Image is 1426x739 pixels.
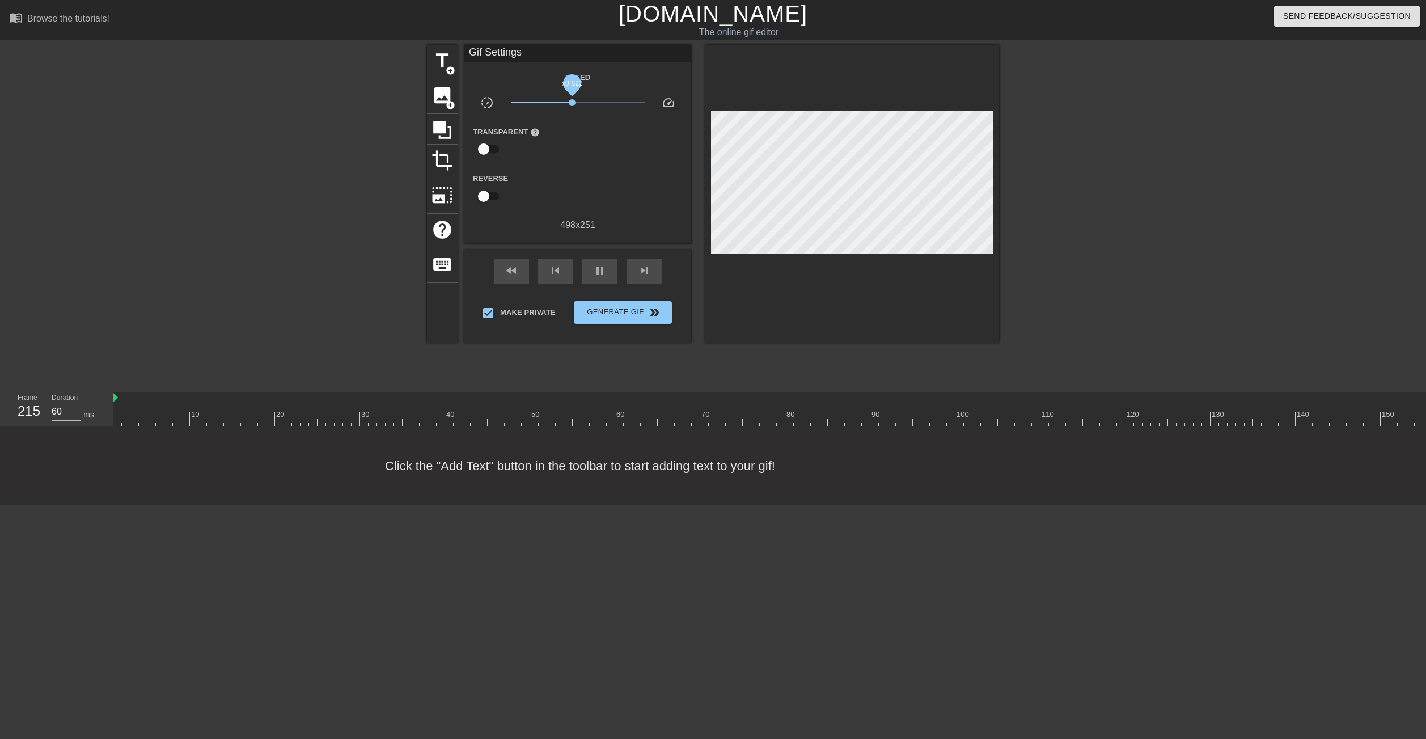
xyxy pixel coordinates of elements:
div: 130 [1212,409,1226,420]
span: help [530,128,540,137]
div: ms [83,409,94,421]
a: [DOMAIN_NAME] [619,1,807,26]
label: Speed [565,72,590,83]
span: Make Private [500,307,556,318]
div: Frame [9,392,43,425]
div: Gif Settings [464,45,691,62]
label: Duration [52,395,78,402]
div: 20 [276,409,286,420]
a: Browse the tutorials! [9,11,109,28]
span: keyboard [431,254,453,275]
div: 140 [1297,409,1311,420]
div: 120 [1127,409,1141,420]
span: add_circle [446,66,455,75]
span: Send Feedback/Suggestion [1283,9,1411,23]
span: title [431,50,453,71]
span: slow_motion_video [480,96,494,109]
span: Generate Gif [578,306,667,319]
div: 80 [786,409,797,420]
span: menu_book [9,11,23,24]
span: double_arrow [648,306,661,319]
span: skip_previous [549,264,562,277]
div: 498 x 251 [464,218,691,232]
div: 70 [701,409,712,420]
span: pause [593,264,607,277]
div: 50 [531,409,541,420]
div: 150 [1382,409,1396,420]
span: crop [431,150,453,171]
span: skip_next [637,264,651,277]
div: 110 [1042,409,1056,420]
div: 60 [616,409,627,420]
div: 215 [18,401,35,421]
div: 100 [957,409,971,420]
div: 90 [871,409,882,420]
span: fast_rewind [505,264,518,277]
span: photo_size_select_large [431,184,453,206]
div: The online gif editor [481,26,996,39]
label: Transparent [473,126,540,138]
div: Browse the tutorials! [27,14,109,23]
button: Generate Gif [574,301,672,324]
button: Send Feedback/Suggestion [1274,6,1420,27]
span: x0.822 [562,79,583,87]
span: add_circle [446,100,455,110]
div: 10 [191,409,201,420]
span: help [431,219,453,240]
span: image [431,85,453,106]
label: Reverse [473,173,508,184]
div: 40 [446,409,456,420]
div: 30 [361,409,371,420]
span: speed [662,96,675,109]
